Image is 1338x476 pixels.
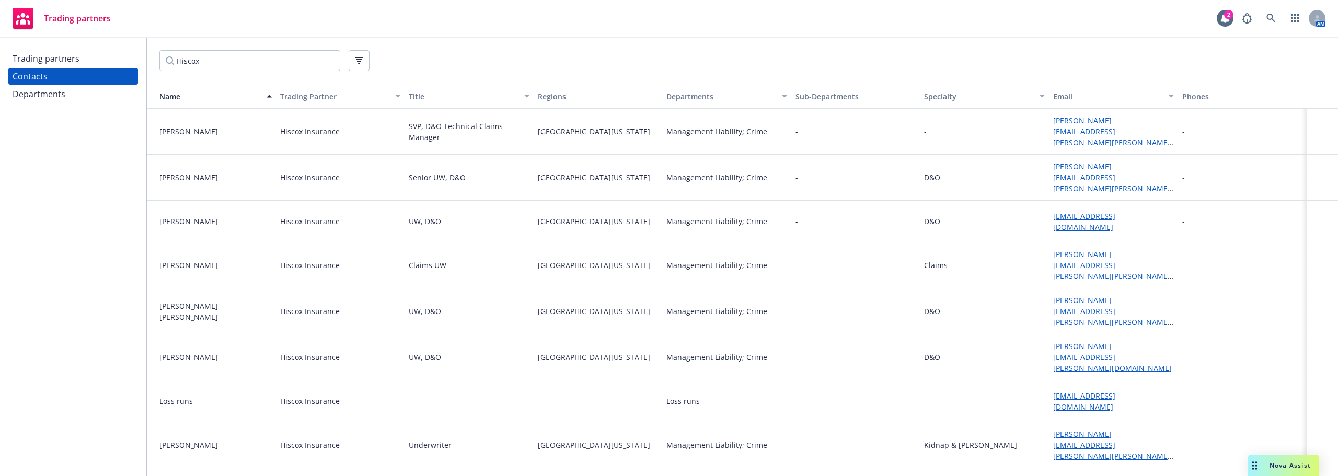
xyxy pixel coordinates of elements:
[13,86,65,102] div: Departments
[924,126,927,137] div: -
[280,216,340,227] div: Hiscox Insurance
[409,396,411,407] div: -
[1182,439,1185,450] div: -
[1182,91,1303,102] div: Phones
[1053,211,1115,232] a: [EMAIL_ADDRESS][DOMAIN_NAME]
[280,172,340,183] div: Hiscox Insurance
[1178,84,1307,109] button: Phones
[534,84,663,109] button: Regions
[159,396,272,407] div: Loss runs
[795,396,798,407] span: -
[924,216,940,227] div: D&O
[280,126,340,137] div: Hiscox Insurance
[1270,461,1311,470] span: Nova Assist
[1182,260,1185,271] div: -
[159,260,272,271] div: [PERSON_NAME]
[13,68,48,85] div: Contacts
[538,260,659,271] span: [GEOGRAPHIC_DATA][US_STATE]
[409,306,441,317] div: UW, D&O
[1053,161,1170,204] a: [PERSON_NAME][EMAIL_ADDRESS][PERSON_NAME][PERSON_NAME][DOMAIN_NAME]
[538,439,659,450] span: [GEOGRAPHIC_DATA][US_STATE]
[409,172,466,183] div: Senior UW, D&O
[666,260,767,271] div: Management Liability; Crime
[1049,84,1178,109] button: Email
[795,439,798,450] span: -
[280,306,340,317] div: Hiscox Insurance
[1053,115,1170,158] a: [PERSON_NAME][EMAIL_ADDRESS][PERSON_NAME][PERSON_NAME][DOMAIN_NAME]
[1182,352,1185,363] div: -
[405,84,534,109] button: Title
[666,216,767,227] div: Management Liability; Crime
[409,216,441,227] div: UW, D&O
[666,439,767,450] div: Management Liability; Crime
[13,50,79,67] div: Trading partners
[1285,8,1306,29] a: Switch app
[538,396,659,407] span: -
[280,260,340,271] div: Hiscox Insurance
[666,306,767,317] div: Management Liability; Crime
[1248,455,1319,476] button: Nova Assist
[538,216,659,227] span: [GEOGRAPHIC_DATA][US_STATE]
[1053,295,1170,338] a: [PERSON_NAME][EMAIL_ADDRESS][PERSON_NAME][PERSON_NAME][DOMAIN_NAME]
[795,91,916,102] div: Sub-Departments
[8,50,138,67] a: Trading partners
[666,172,767,183] div: Management Liability; Crime
[924,439,1017,450] div: Kidnap & [PERSON_NAME]
[666,396,700,407] div: Loss runs
[1053,91,1162,102] div: Email
[1053,391,1115,412] a: [EMAIL_ADDRESS][DOMAIN_NAME]
[159,172,272,183] div: [PERSON_NAME]
[924,260,948,271] div: Claims
[280,352,340,363] div: Hiscox Insurance
[1248,455,1261,476] div: Drag to move
[538,306,659,317] span: [GEOGRAPHIC_DATA][US_STATE]
[409,260,446,271] div: Claims UW
[924,172,940,183] div: D&O
[1182,306,1185,317] div: -
[666,352,767,363] div: Management Liability; Crime
[44,14,111,22] span: Trading partners
[791,84,920,109] button: Sub-Departments
[280,396,340,407] div: Hiscox Insurance
[280,439,340,450] div: Hiscox Insurance
[795,126,798,137] span: -
[538,352,659,363] span: [GEOGRAPHIC_DATA][US_STATE]
[1182,396,1185,407] div: -
[280,91,389,102] div: Trading Partner
[1053,249,1170,292] a: [PERSON_NAME][EMAIL_ADDRESS][PERSON_NAME][PERSON_NAME][DOMAIN_NAME]
[1182,126,1185,137] div: -
[147,84,276,109] button: Name
[1182,216,1185,227] div: -
[538,126,659,137] span: [GEOGRAPHIC_DATA][US_STATE]
[159,352,272,363] div: [PERSON_NAME]
[159,439,272,450] div: [PERSON_NAME]
[924,91,1033,102] div: Specialty
[1182,172,1185,183] div: -
[8,86,138,102] a: Departments
[151,91,260,102] div: Name
[924,306,940,317] div: D&O
[662,84,791,109] button: Departments
[538,91,659,102] div: Regions
[409,352,441,363] div: UW, D&O
[276,84,405,109] button: Trading Partner
[538,172,659,183] span: [GEOGRAPHIC_DATA][US_STATE]
[795,260,798,271] span: -
[666,91,776,102] div: Departments
[409,91,518,102] div: Title
[666,126,767,137] div: Management Liability; Crime
[1053,429,1170,472] a: [PERSON_NAME][EMAIL_ADDRESS][PERSON_NAME][PERSON_NAME][DOMAIN_NAME]
[795,216,798,227] span: -
[8,68,138,85] a: Contacts
[159,50,340,71] input: Filter by keyword...
[159,126,272,137] div: [PERSON_NAME]
[159,300,272,322] div: [PERSON_NAME] [PERSON_NAME]
[159,216,272,227] div: [PERSON_NAME]
[1261,8,1282,29] a: Search
[795,172,798,183] span: -
[924,352,940,363] div: D&O
[924,396,927,407] div: -
[795,306,798,317] span: -
[1224,10,1233,19] div: 2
